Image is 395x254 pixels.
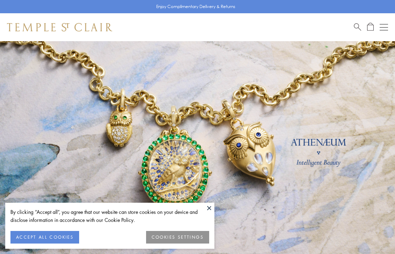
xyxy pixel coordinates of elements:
button: COOKIES SETTINGS [146,231,209,244]
iframe: Gorgias live chat messenger [360,221,388,247]
a: Open Shopping Bag [367,23,374,31]
p: Enjoy Complimentary Delivery & Returns [156,3,235,10]
button: Open navigation [380,23,388,31]
button: ACCEPT ALL COOKIES [10,231,79,244]
a: Search [354,23,361,31]
div: By clicking “Accept all”, you agree that our website can store cookies on your device and disclos... [10,208,209,224]
img: Temple St. Clair [7,23,112,31]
